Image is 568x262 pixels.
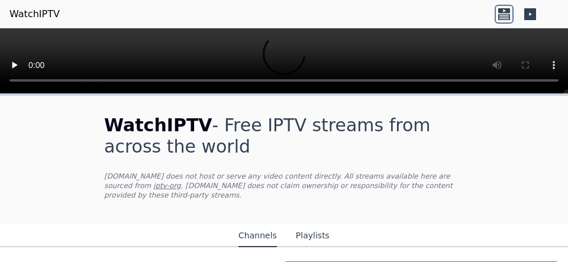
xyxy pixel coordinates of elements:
[104,115,212,135] span: WatchIPTV
[9,7,60,21] a: WatchIPTV
[296,225,330,247] button: Playlists
[104,115,464,157] h1: - Free IPTV streams from across the world
[153,182,181,190] a: iptv-org
[104,172,464,200] p: [DOMAIN_NAME] does not host or serve any video content directly. All streams available here are s...
[238,225,277,247] button: Channels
